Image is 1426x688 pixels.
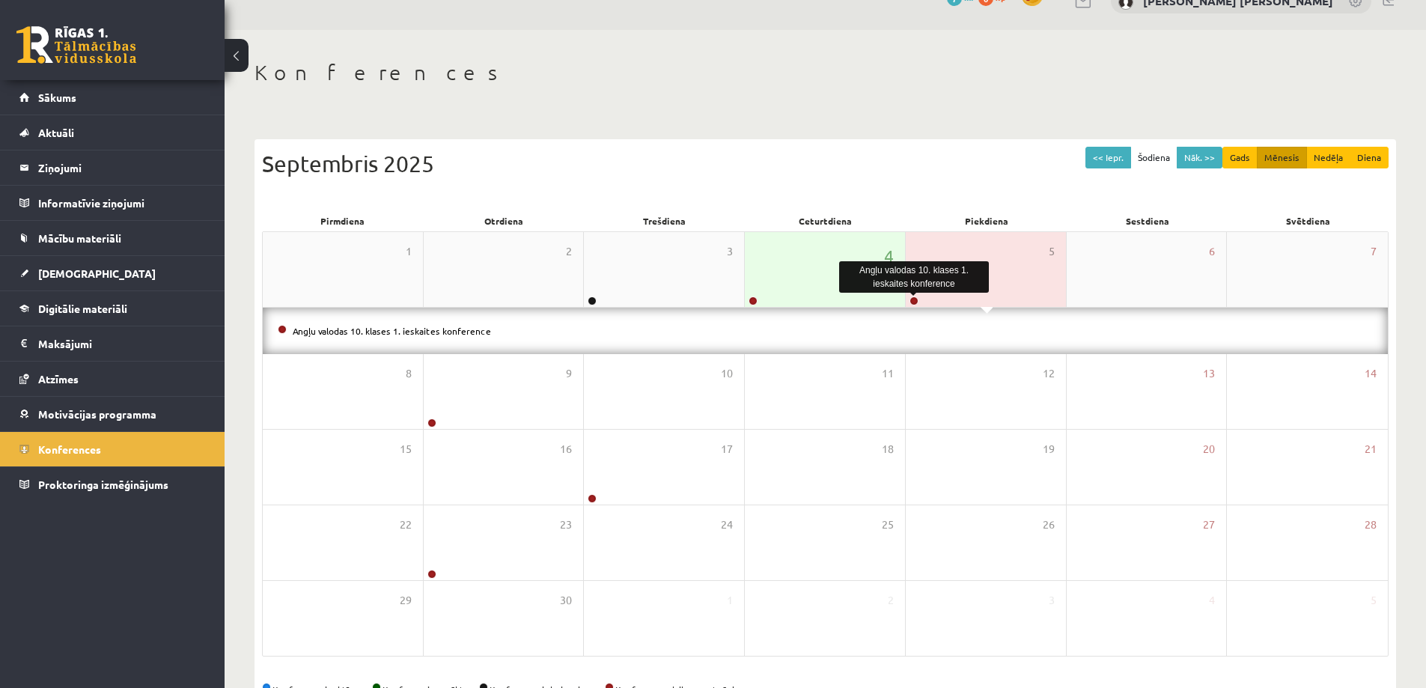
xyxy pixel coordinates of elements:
a: Ziņojumi [19,150,206,185]
div: Svētdiena [1228,210,1389,231]
span: 28 [1365,517,1377,533]
span: 18 [882,441,894,457]
button: << Iepr. [1085,147,1131,168]
div: Septembris 2025 [262,147,1389,180]
button: Nedēļa [1306,147,1350,168]
div: Pirmdiena [262,210,423,231]
a: Proktoringa izmēģinājums [19,467,206,502]
a: Aktuāli [19,115,206,150]
span: 20 [1203,441,1215,457]
button: Diena [1350,147,1389,168]
span: 11 [882,365,894,382]
span: Atzīmes [38,372,79,386]
span: 1 [406,243,412,260]
span: 14 [1365,365,1377,382]
span: 19 [1043,441,1055,457]
a: Atzīmes [19,362,206,396]
span: 12 [1043,365,1055,382]
span: Motivācijas programma [38,407,156,421]
button: Gads [1222,147,1258,168]
span: 7 [1371,243,1377,260]
a: Rīgas 1. Tālmācības vidusskola [16,26,136,64]
span: 4 [884,243,894,269]
span: 9 [566,365,572,382]
a: Mācību materiāli [19,221,206,255]
span: 15 [400,441,412,457]
span: 30 [560,592,572,609]
button: Mēnesis [1257,147,1307,168]
div: Piekdiena [906,210,1067,231]
span: 27 [1203,517,1215,533]
button: Nāk. >> [1177,147,1222,168]
span: 8 [406,365,412,382]
span: Mācību materiāli [38,231,121,245]
span: 2 [566,243,572,260]
span: 4 [1209,592,1215,609]
span: Sākums [38,91,76,104]
span: 1 [727,592,733,609]
span: 23 [560,517,572,533]
span: 3 [727,243,733,260]
a: Konferences [19,432,206,466]
legend: Informatīvie ziņojumi [38,186,206,220]
a: Digitālie materiāli [19,291,206,326]
span: 5 [1049,243,1055,260]
span: 16 [560,441,572,457]
div: Sestdiena [1067,210,1228,231]
span: 3 [1049,592,1055,609]
div: Ceturtdiena [745,210,906,231]
span: 10 [721,365,733,382]
div: Angļu valodas 10. klases 1. ieskaites konference [839,261,989,293]
button: Šodiena [1130,147,1177,168]
span: 17 [721,441,733,457]
span: 24 [721,517,733,533]
span: 21 [1365,441,1377,457]
span: Digitālie materiāli [38,302,127,315]
span: Proktoringa izmēģinājums [38,478,168,491]
span: 22 [400,517,412,533]
legend: Maksājumi [38,326,206,361]
legend: Ziņojumi [38,150,206,185]
a: Angļu valodas 10. klases 1. ieskaites konference [293,325,491,337]
span: 29 [400,592,412,609]
span: 2 [888,592,894,609]
a: Informatīvie ziņojumi [19,186,206,220]
h1: Konferences [255,60,1396,85]
a: [DEMOGRAPHIC_DATA] [19,256,206,290]
span: Konferences [38,442,101,456]
span: [DEMOGRAPHIC_DATA] [38,267,156,280]
span: 26 [1043,517,1055,533]
a: Maksājumi [19,326,206,361]
a: Sākums [19,80,206,115]
div: Otrdiena [423,210,584,231]
a: Motivācijas programma [19,397,206,431]
div: Trešdiena [584,210,745,231]
span: 13 [1203,365,1215,382]
span: 25 [882,517,894,533]
span: 6 [1209,243,1215,260]
span: 5 [1371,592,1377,609]
span: Aktuāli [38,126,74,139]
